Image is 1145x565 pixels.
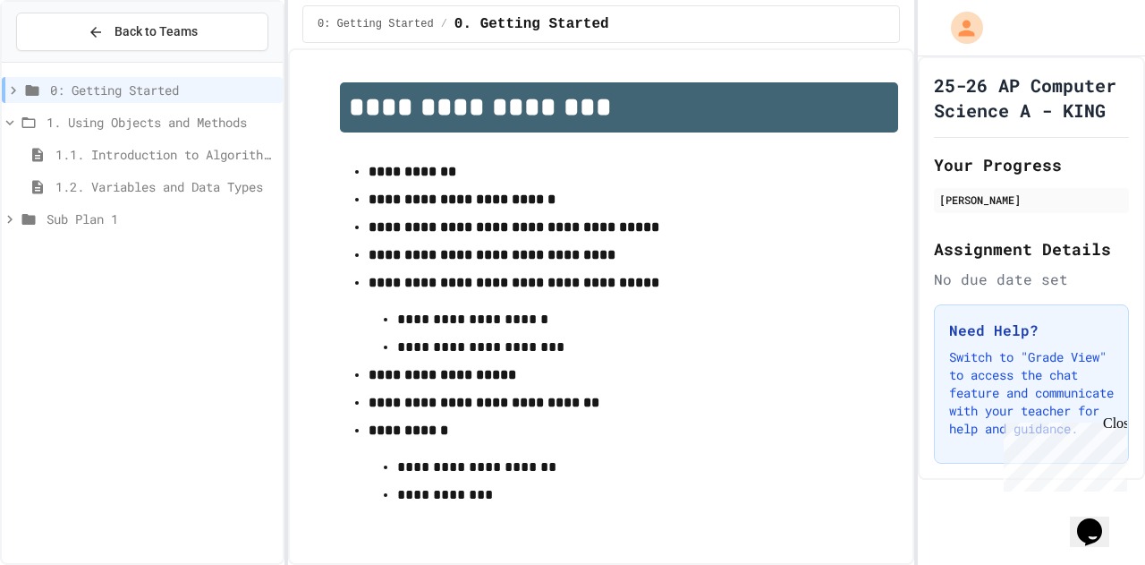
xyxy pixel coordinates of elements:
[949,320,1114,341] h3: Need Help?
[1070,493,1127,547] iframe: chat widget
[55,177,276,196] span: 1.2. Variables and Data Types
[934,269,1129,290] div: No due date set
[47,113,276,132] span: 1. Using Objects and Methods
[50,81,276,99] span: 0: Getting Started
[55,145,276,164] span: 1.1. Introduction to Algorithms, Programming, and Compilers
[454,13,609,35] span: 0. Getting Started
[934,73,1129,123] h1: 25-26 AP Computer Science A - KING
[441,17,447,31] span: /
[932,7,988,48] div: My Account
[114,22,198,41] span: Back to Teams
[318,17,434,31] span: 0: Getting Started
[934,152,1129,177] h2: Your Progress
[934,236,1129,261] h2: Assignment Details
[16,13,268,51] button: Back to Teams
[997,415,1127,492] iframe: chat widget
[7,7,123,114] div: Chat with us now!Close
[949,348,1114,438] p: Switch to "Grade View" to access the chat feature and communicate with your teacher for help and ...
[939,192,1124,208] div: [PERSON_NAME]
[47,210,276,228] span: Sub Plan 1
